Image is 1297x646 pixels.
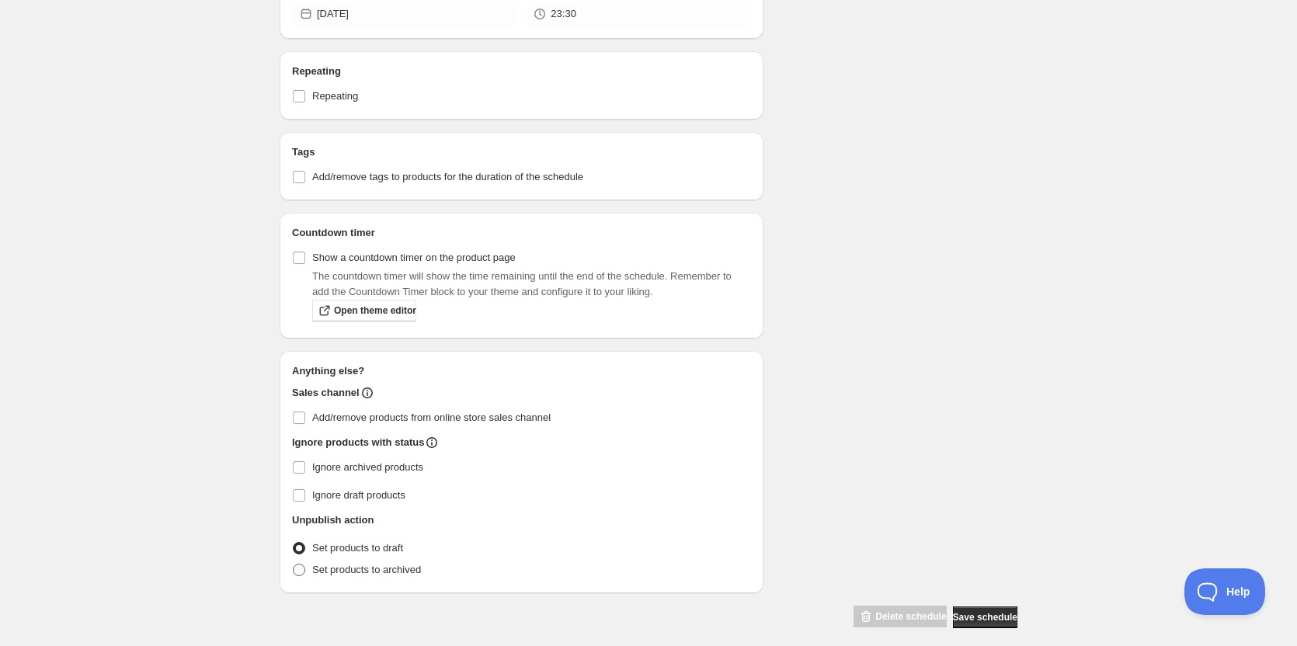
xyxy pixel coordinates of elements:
span: Show a countdown timer on the product page [312,252,516,263]
h2: Sales channel [292,385,360,401]
iframe: Toggle Customer Support [1184,568,1266,615]
span: Set products to archived [312,564,421,575]
span: Repeating [312,90,358,102]
h2: Ignore products with status [292,435,424,450]
span: Ignore draft products [312,489,405,501]
span: Add/remove products from online store sales channel [312,412,551,423]
h2: Repeating [292,64,751,79]
p: The countdown timer will show the time remaining until the end of the schedule. Remember to add t... [312,269,751,300]
span: Open theme editor [334,304,416,317]
h2: Countdown timer [292,225,751,241]
span: Ignore archived products [312,461,423,473]
span: Add/remove tags to products for the duration of the schedule [312,171,583,182]
span: Save schedule [953,611,1017,623]
h2: Unpublish action [292,512,374,528]
span: Set products to draft [312,542,403,554]
button: Save schedule [953,606,1017,628]
h2: Tags [292,144,751,160]
a: Open theme editor [312,300,416,321]
h2: Anything else? [292,363,751,379]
